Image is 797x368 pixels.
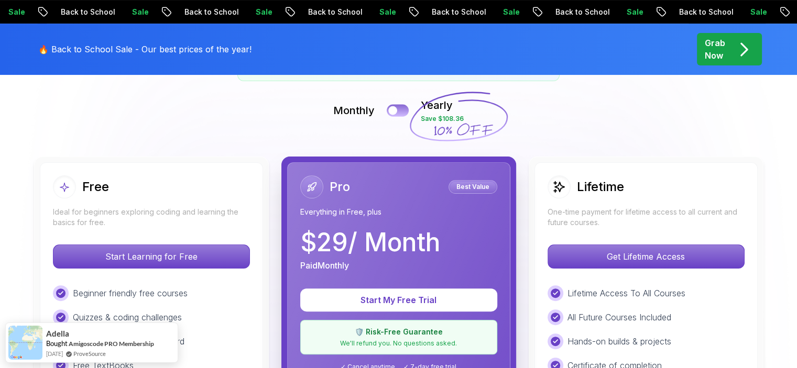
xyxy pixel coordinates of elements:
[81,7,115,17] p: Sale
[10,7,81,17] p: Back to School
[307,327,490,337] p: 🛡️ Risk-Free Guarantee
[73,311,182,324] p: Quizzes & coding challenges
[548,244,745,269] button: Get Lifetime Access
[700,7,733,17] p: Sale
[452,7,486,17] p: Sale
[705,37,725,62] p: Grab Now
[69,339,154,348] a: Amigoscode PRO Membership
[576,7,609,17] p: Sale
[46,349,63,358] span: [DATE]
[313,294,485,306] p: Start My Free Trial
[548,251,745,262] a: Get Lifetime Access
[450,182,496,192] p: Best Value
[53,207,250,228] p: Ideal for beginners exploring coding and learning the basics for free.
[381,7,452,17] p: Back to School
[577,179,624,195] h2: Lifetime
[46,339,68,348] span: Bought
[300,259,349,272] p: Paid Monthly
[53,245,249,268] p: Start Learning for Free
[300,230,440,255] p: $ 29 / Month
[38,43,252,55] p: 🔥 Back to School Sale - Our best prices of the year!
[300,207,497,217] p: Everything in Free, plus
[330,179,350,195] h2: Pro
[567,311,671,324] p: All Future Courses Included
[300,288,497,311] button: Start My Free Trial
[53,251,250,262] a: Start Learning for Free
[205,7,238,17] p: Sale
[307,339,490,348] p: We'll refund you. No questions asked.
[548,207,745,228] p: One-time payment for lifetime access to all current and future courses.
[567,335,671,348] p: Hands-on builds & projects
[46,329,69,338] span: Adella
[329,7,362,17] p: Sale
[73,287,188,299] p: Beginner friendly free courses
[82,179,109,195] h2: Free
[134,7,205,17] p: Back to School
[548,245,744,268] p: Get Lifetime Access
[333,103,375,118] p: Monthly
[567,287,685,299] p: Lifetime Access To All Courses
[505,7,576,17] p: Back to School
[300,295,497,305] a: Start My Free Trial
[628,7,700,17] p: Back to School
[73,349,106,358] a: ProveSource
[8,326,42,360] img: provesource social proof notification image
[257,7,329,17] p: Back to School
[53,244,250,269] button: Start Learning for Free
